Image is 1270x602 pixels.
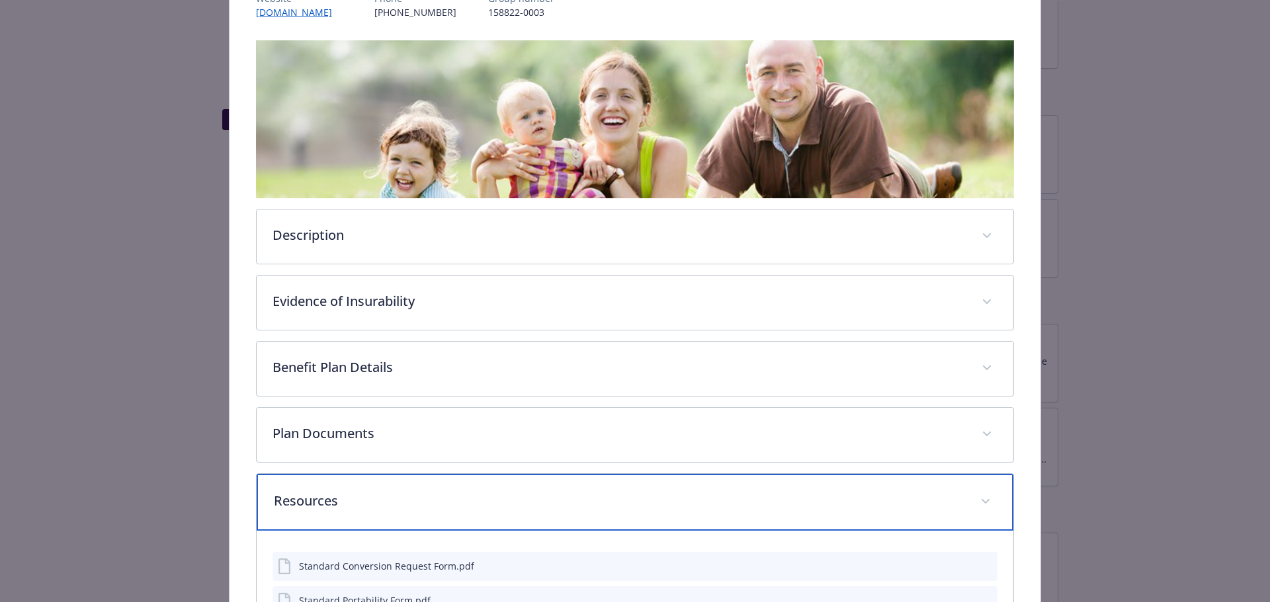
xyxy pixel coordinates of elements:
[299,559,474,573] div: Standard Conversion Request Form.pdf
[959,559,970,573] button: download file
[488,5,554,19] p: 158822-0003
[257,408,1014,462] div: Plan Documents
[256,6,343,19] a: [DOMAIN_NAME]
[374,5,456,19] p: [PHONE_NUMBER]
[273,424,966,443] p: Plan Documents
[273,291,966,311] p: Evidence of Insurability
[257,474,1014,531] div: Resources
[256,40,1015,198] img: banner
[274,491,965,511] p: Resources
[257,209,1014,264] div: Description
[980,559,992,573] button: preview file
[257,342,1014,396] div: Benefit Plan Details
[273,357,966,377] p: Benefit Plan Details
[257,276,1014,330] div: Evidence of Insurability
[273,225,966,245] p: Description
